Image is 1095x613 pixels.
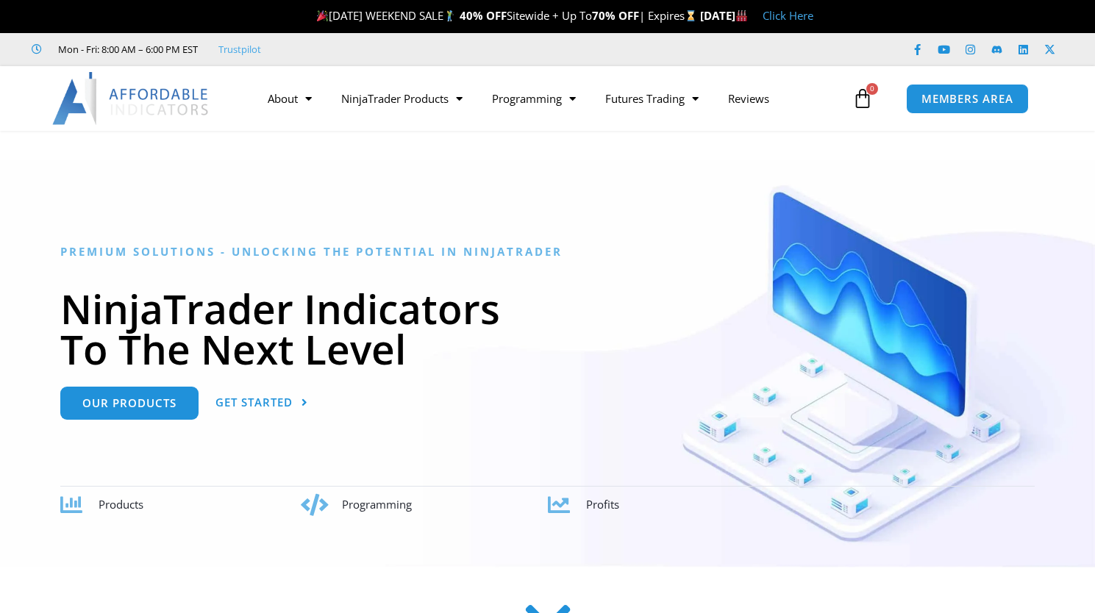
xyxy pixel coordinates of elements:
[586,497,619,512] span: Profits
[99,497,143,512] span: Products
[54,40,198,58] span: Mon - Fri: 8:00 AM – 6:00 PM EST
[700,8,748,23] strong: [DATE]
[866,83,878,95] span: 0
[215,387,308,420] a: Get Started
[253,82,327,115] a: About
[830,77,895,120] a: 0
[342,497,412,512] span: Programming
[60,387,199,420] a: Our Products
[52,72,210,125] img: LogoAI | Affordable Indicators – NinjaTrader
[763,8,813,23] a: Click Here
[592,8,639,23] strong: 70% OFF
[215,397,293,408] span: Get Started
[444,10,455,21] img: 🏌️‍♂️
[60,245,1035,259] h6: Premium Solutions - Unlocking the Potential in NinjaTrader
[317,10,328,21] img: 🎉
[736,10,747,21] img: 🏭
[477,82,591,115] a: Programming
[906,84,1029,114] a: MEMBERS AREA
[60,288,1035,369] h1: NinjaTrader Indicators To The Next Level
[253,82,849,115] nav: Menu
[313,8,699,23] span: [DATE] WEEKEND SALE Sitewide + Up To | Expires
[921,93,1013,104] span: MEMBERS AREA
[82,398,176,409] span: Our Products
[685,10,696,21] img: ⌛
[460,8,507,23] strong: 40% OFF
[218,40,261,58] a: Trustpilot
[713,82,784,115] a: Reviews
[327,82,477,115] a: NinjaTrader Products
[591,82,713,115] a: Futures Trading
